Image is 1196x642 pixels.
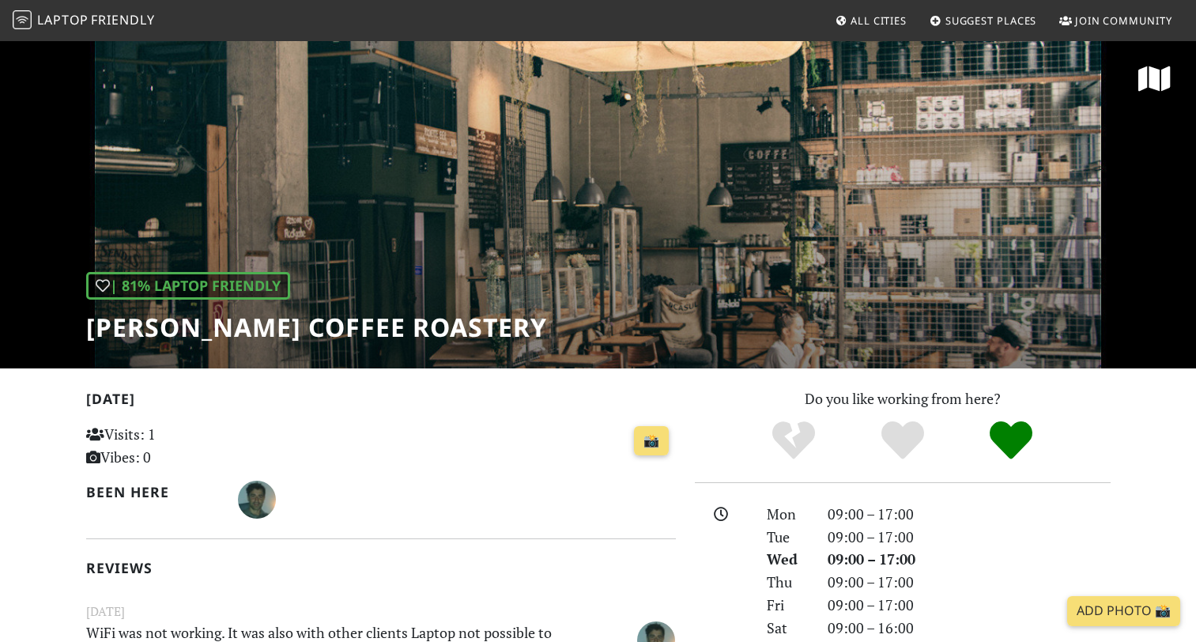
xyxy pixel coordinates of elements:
p: Visits: 1 Vibes: 0 [86,423,270,469]
span: Join Community [1075,13,1172,28]
a: 📸 [634,426,669,456]
span: All Cities [851,13,907,28]
span: Friendly [91,11,154,28]
h2: Been here [86,484,220,500]
h2: Reviews [86,560,676,576]
a: Add Photo 📸 [1067,596,1180,626]
div: Wed [757,548,817,571]
div: 09:00 – 17:00 [818,548,1120,571]
span: Suggest Places [945,13,1037,28]
div: 09:00 – 17:00 [818,526,1120,549]
p: Do you like working from here? [695,387,1111,410]
div: 09:00 – 16:00 [818,617,1120,640]
div: 09:00 – 17:00 [818,594,1120,617]
div: Thu [757,571,817,594]
div: No [739,419,848,463]
img: LaptopFriendly [13,10,32,29]
div: Sat [757,617,817,640]
a: Suggest Places [923,6,1043,35]
h1: [PERSON_NAME] Coffee Roastery [86,312,547,342]
small: [DATE] [77,602,685,621]
img: 5255-marco.jpg [238,481,276,519]
div: 09:00 – 17:00 [818,503,1120,526]
a: Join Community [1053,6,1179,35]
div: Definitely! [956,419,1066,463]
h2: [DATE] [86,391,676,414]
span: Laptop [37,11,89,28]
a: All Cities [828,6,913,35]
span: Marco Gut [238,489,276,508]
div: Fri [757,594,817,617]
div: 09:00 – 17:00 [818,571,1120,594]
div: Mon [757,503,817,526]
a: LaptopFriendly LaptopFriendly [13,7,155,35]
div: Yes [848,419,957,463]
div: Tue [757,526,817,549]
div: | 81% Laptop Friendly [86,272,290,300]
